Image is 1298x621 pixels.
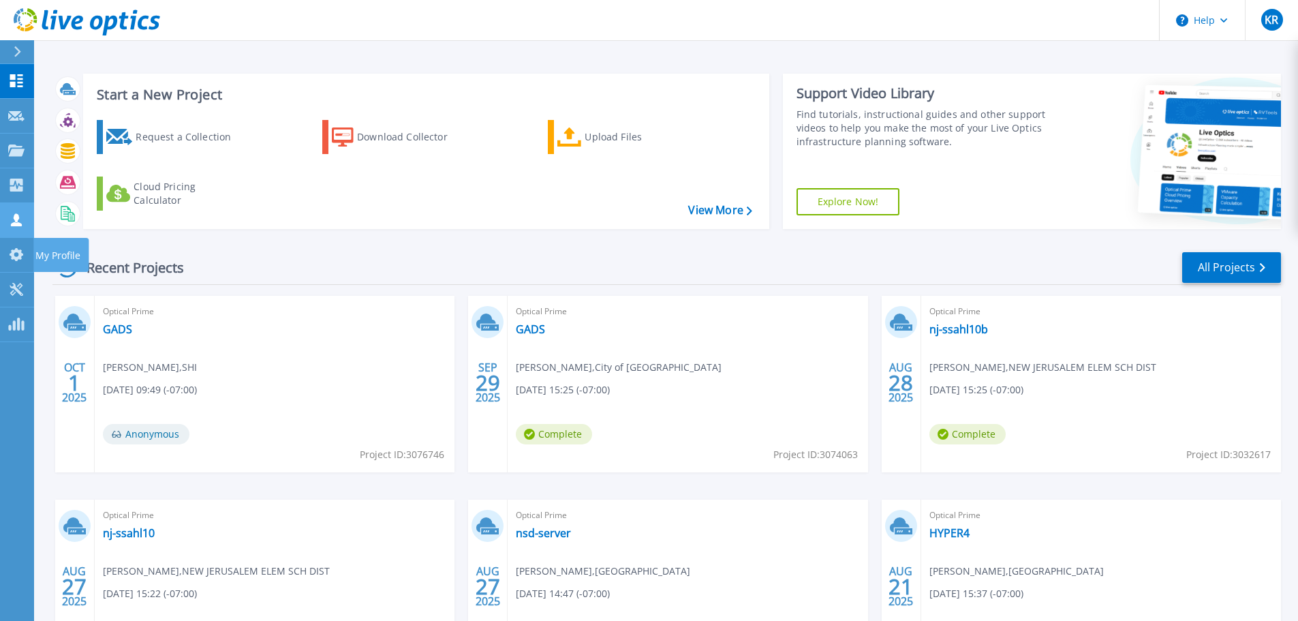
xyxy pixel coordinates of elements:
a: Download Collector [322,120,474,154]
span: Complete [929,424,1006,444]
div: Recent Projects [52,251,202,284]
a: Upload Files [548,120,700,154]
h3: Start a New Project [97,87,752,102]
span: Optical Prime [516,508,859,523]
span: Project ID: 3076746 [360,447,444,462]
div: AUG 2025 [888,562,914,611]
span: Project ID: 3074063 [773,447,858,462]
span: [PERSON_NAME] , [GEOGRAPHIC_DATA] [929,564,1104,579]
span: Optical Prime [929,304,1273,319]
a: Explore Now! [797,188,900,215]
span: [PERSON_NAME] , [GEOGRAPHIC_DATA] [516,564,690,579]
a: HYPER4 [929,526,970,540]
span: Optical Prime [103,304,446,319]
div: Upload Files [585,123,694,151]
div: Request a Collection [136,123,245,151]
span: Project ID: 3032617 [1186,447,1271,462]
span: 21 [888,581,913,592]
div: AUG 2025 [888,358,914,408]
span: [PERSON_NAME] , City of [GEOGRAPHIC_DATA] [516,360,722,375]
span: 28 [888,377,913,389]
span: KR [1265,14,1278,25]
span: [PERSON_NAME] , NEW JERUSALEM ELEM SCH DIST [103,564,330,579]
a: GADS [516,322,545,336]
a: nsd-server [516,526,571,540]
span: [PERSON_NAME] , NEW JERUSALEM ELEM SCH DIST [929,360,1156,375]
span: Optical Prime [516,304,859,319]
span: [DATE] 15:22 (-07:00) [103,586,197,601]
span: 27 [62,581,87,592]
span: [PERSON_NAME] , SHI [103,360,197,375]
span: Optical Prime [929,508,1273,523]
span: 29 [476,377,500,389]
a: GADS [103,322,132,336]
span: Anonymous [103,424,189,444]
span: Complete [516,424,592,444]
span: Optical Prime [103,508,446,523]
span: [DATE] 15:37 (-07:00) [929,586,1023,601]
a: Request a Collection [97,120,249,154]
a: All Projects [1182,252,1281,283]
a: Cloud Pricing Calculator [97,177,249,211]
div: SEP 2025 [475,358,501,408]
span: 27 [476,581,500,592]
span: [DATE] 09:49 (-07:00) [103,382,197,397]
span: [DATE] 15:25 (-07:00) [929,382,1023,397]
span: [DATE] 15:25 (-07:00) [516,382,610,397]
a: nj-ssahl10 [103,526,155,540]
div: Support Video Library [797,85,1051,102]
a: View More [688,204,752,217]
div: OCT 2025 [61,358,87,408]
div: AUG 2025 [61,562,87,611]
span: [DATE] 14:47 (-07:00) [516,586,610,601]
span: 1 [68,377,80,389]
a: nj-ssahl10b [929,322,988,336]
div: Cloud Pricing Calculator [134,180,243,207]
div: Find tutorials, instructional guides and other support videos to help you make the most of your L... [797,108,1051,149]
div: AUG 2025 [475,562,501,611]
div: Download Collector [357,123,466,151]
p: My Profile [35,238,80,273]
